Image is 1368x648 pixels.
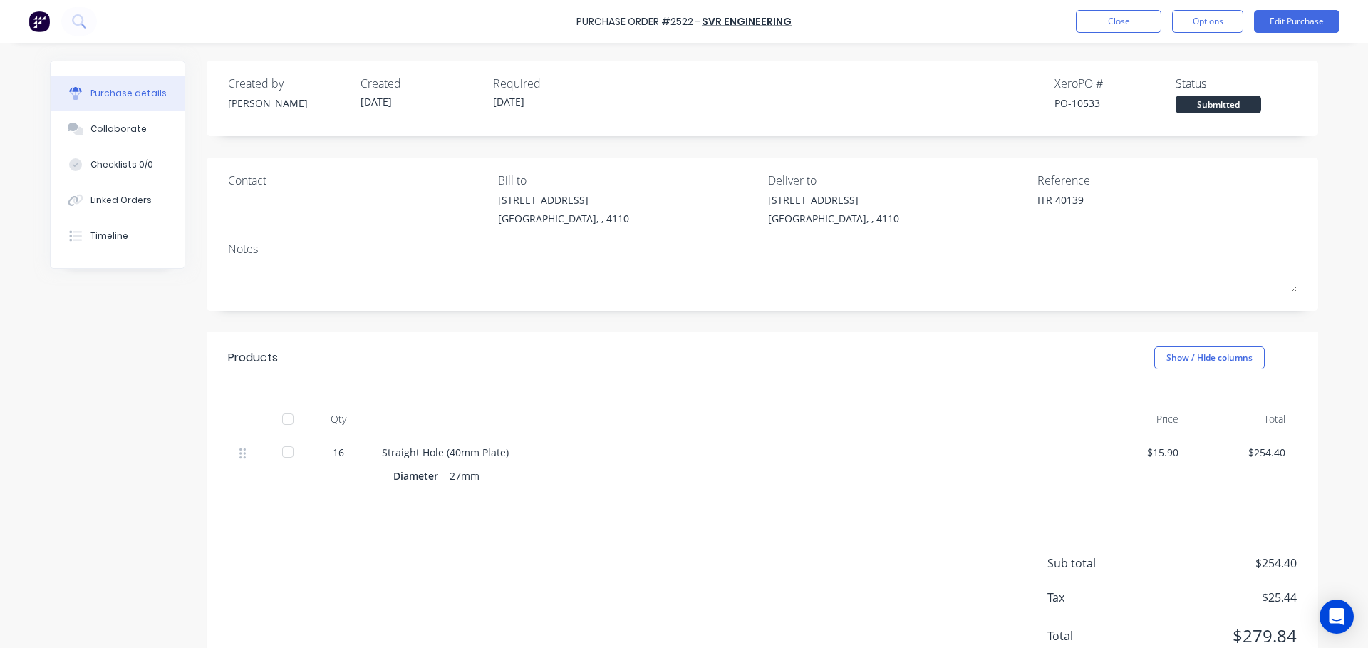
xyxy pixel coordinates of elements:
div: Total [1190,405,1297,433]
div: [GEOGRAPHIC_DATA], , 4110 [498,211,629,226]
button: Show / Hide columns [1154,346,1265,369]
button: Checklists 0/0 [51,147,185,182]
div: Qty [306,405,370,433]
div: Deliver to [768,172,1027,189]
div: Collaborate [90,123,147,135]
div: $254.40 [1201,445,1285,460]
div: Open Intercom Messenger [1320,600,1354,634]
button: Close [1076,10,1161,33]
button: Timeline [51,218,185,254]
div: Notes [228,240,1297,257]
div: [STREET_ADDRESS] [768,192,899,207]
div: Diameter [393,466,450,486]
span: $25.44 [1154,589,1297,606]
button: Options [1172,10,1243,33]
span: Tax [1047,589,1154,606]
div: Reference [1037,172,1297,189]
div: Purchase details [90,87,167,100]
div: [PERSON_NAME] [228,96,349,110]
div: 27mm [450,466,480,486]
div: Created [361,75,482,92]
div: Contact [228,172,487,189]
img: Factory [28,11,50,32]
span: $254.40 [1154,555,1297,572]
div: Checklists 0/0 [90,158,153,171]
div: $15.90 [1094,445,1178,460]
div: PO-10533 [1054,96,1176,110]
div: Status [1176,75,1297,92]
div: Bill to [498,172,757,189]
span: Sub total [1047,555,1154,572]
button: Collaborate [51,111,185,147]
span: Total [1047,627,1154,644]
div: [STREET_ADDRESS] [498,192,629,207]
div: Xero PO # [1054,75,1176,92]
div: Price [1083,405,1190,433]
div: [GEOGRAPHIC_DATA], , 4110 [768,211,899,226]
div: Timeline [90,230,128,242]
div: Purchase Order #2522 - [576,14,700,29]
div: Linked Orders [90,194,152,207]
div: Created by [228,75,349,92]
textarea: ITR 40139 [1037,192,1216,225]
div: Products [228,349,278,366]
div: 16 [318,445,359,460]
a: SVR Engineering [702,14,792,29]
button: Edit Purchase [1254,10,1339,33]
button: Linked Orders [51,182,185,218]
div: Required [493,75,614,92]
div: Submitted [1176,96,1261,113]
button: Purchase details [51,76,185,111]
div: Straight Hole (40mm Plate) [382,445,1072,460]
